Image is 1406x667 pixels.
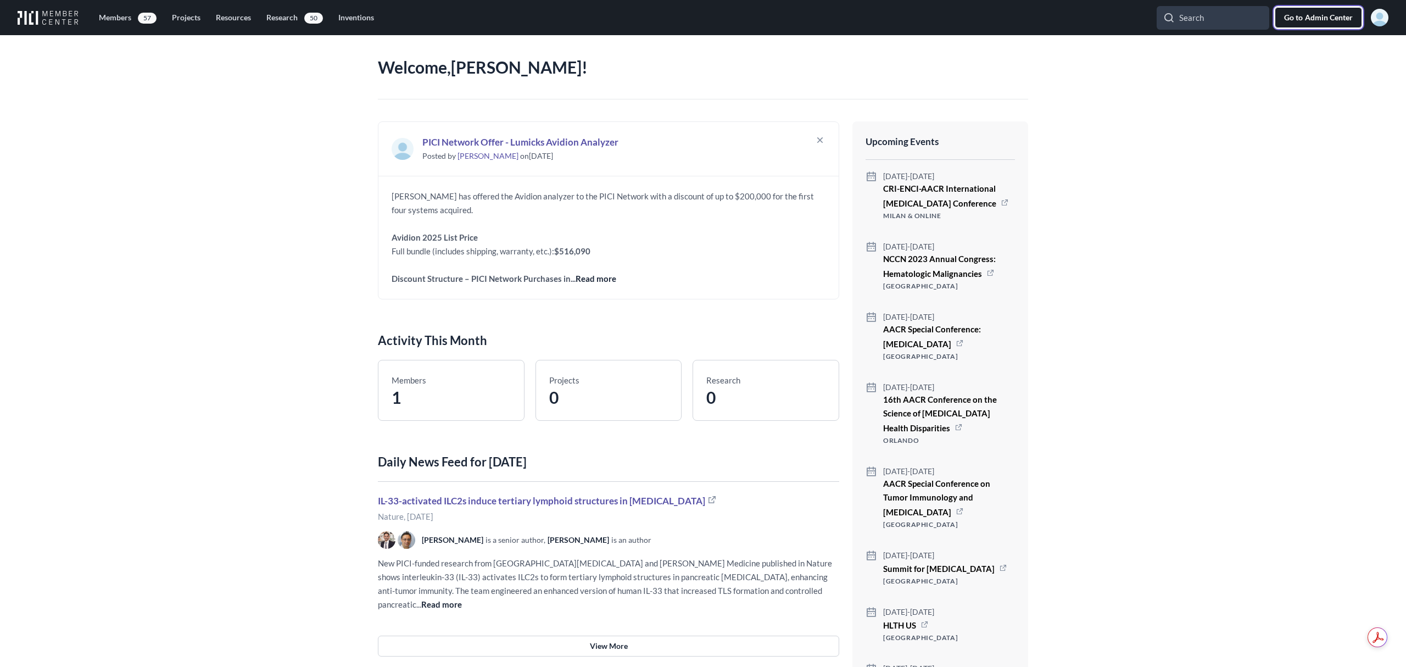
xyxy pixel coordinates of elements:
[378,454,839,482] h1: Daily News Feed for [DATE]
[883,564,995,574] a: Summit for [MEDICAL_DATA]
[165,8,207,28] a: Projects
[883,171,1015,182] p: [DATE]-[DATE]
[883,382,1015,393] p: [DATE]-[DATE]
[138,13,157,24] span: 57
[332,8,381,28] a: Inventions
[378,495,717,507] a: IL-33-activated ILC2s induce tertiary lymphoid structures in [MEDICAL_DATA]
[378,531,395,549] img: Balachandran_170515_09.JPG
[883,479,990,517] a: AACR Special Conference on Tumor Immunology and [MEDICAL_DATA]
[706,387,825,407] p: 0
[883,210,1015,221] p: Milan & Online
[422,151,553,160] span: Posted by on [DATE]
[392,190,825,217] p: [PERSON_NAME] has offered the Avidion analyzer to the PICI Network with a discount of up to $200,...
[611,535,651,546] span: is an author
[392,387,511,407] p: 1
[549,387,668,407] p: 0
[378,57,1028,77] h1: Welcome, [PERSON_NAME] !
[392,375,426,385] a: Members
[883,435,1015,446] p: Orlando
[883,351,1015,362] p: [GEOGRAPHIC_DATA]
[883,241,1015,252] p: [DATE]-[DATE]
[486,535,545,546] span: is a senior author ,
[883,576,1007,587] p: [GEOGRAPHIC_DATA]
[554,246,590,256] b: $516,090
[398,531,415,549] img: taha-merghoub.jpg
[883,312,1015,323] p: [DATE]-[DATE]
[883,550,1007,561] p: [DATE]-[DATE]
[549,375,579,385] a: Projects
[92,8,163,28] a: Members57
[576,274,616,284] a: Read more
[260,8,330,28] a: Research50
[883,394,997,433] a: 16th AACR Conference on the Science of [MEDICAL_DATA] Health Disparities
[209,8,258,28] a: Resources
[378,557,839,612] p: New PICI-funded research from [GEOGRAPHIC_DATA][MEDICAL_DATA] and [PERSON_NAME] Medicine publishe...
[706,375,740,385] a: Research
[422,535,483,544] a: [PERSON_NAME]
[883,519,1015,530] p: [GEOGRAPHIC_DATA]
[392,244,825,258] p: Full bundle (includes shipping, warranty, etc.):
[378,636,839,657] a: View More
[378,332,839,349] h2: Activity This Month
[457,151,518,160] a: [PERSON_NAME]
[304,13,323,24] span: 50
[883,254,996,279] a: NCCN 2023 Annual Congress: Hematologic Malignancies
[883,620,916,630] a: HLTH US
[883,607,958,618] p: [DATE]-[DATE]
[883,466,1015,477] p: [DATE]-[DATE]
[1305,12,1353,23] span: Admin Center
[1284,12,1305,23] span: Go to
[883,184,996,208] a: CRI-ENCI-AACR International [MEDICAL_DATA] Conference
[18,10,79,25] img: Workflow
[392,232,478,242] b: Avidion 2025 List Price
[422,135,814,149] a: PICI Network Offer - Lumicks Avidion Analyzer
[548,535,609,544] a: [PERSON_NAME]
[883,281,1015,292] p: [GEOGRAPHIC_DATA]
[378,510,839,524] p: Nature, [DATE]
[392,274,616,284] b: Discount Structure – PICI Network Purchases in...
[421,599,462,609] a: Read more
[883,324,981,349] a: AACR Special Conference: [MEDICAL_DATA]
[1275,7,1362,28] a: Go toAdmin Center
[883,632,958,643] p: [GEOGRAPHIC_DATA]
[1157,6,1269,30] input: Search
[866,135,1015,160] p: Upcoming Events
